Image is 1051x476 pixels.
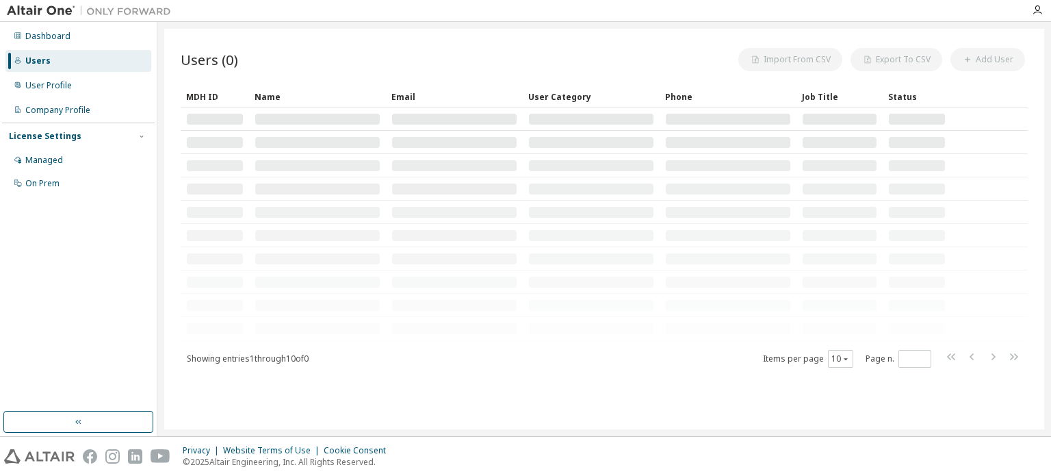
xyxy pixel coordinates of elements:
img: instagram.svg [105,449,120,464]
div: Email [391,86,517,108]
div: Phone [665,86,791,108]
div: Users [25,55,51,66]
div: Managed [25,155,63,166]
div: On Prem [25,178,60,189]
button: 10 [831,353,850,364]
img: linkedin.svg [128,449,142,464]
div: Cookie Consent [324,445,394,456]
div: Name [255,86,380,108]
img: altair_logo.svg [4,449,75,464]
div: User Category [528,86,654,108]
div: Job Title [802,86,877,108]
div: User Profile [25,80,72,91]
button: Export To CSV [851,48,942,71]
span: Users (0) [181,50,238,69]
img: Altair One [7,4,178,18]
span: Page n. [866,350,931,368]
span: Items per page [763,350,853,368]
button: Add User [950,48,1025,71]
p: © 2025 Altair Engineering, Inc. All Rights Reserved. [183,456,394,468]
img: youtube.svg [151,449,170,464]
div: Privacy [183,445,223,456]
div: MDH ID [186,86,244,108]
button: Import From CSV [738,48,842,71]
div: License Settings [9,131,81,142]
span: Showing entries 1 through 10 of 0 [187,353,309,364]
div: Status [888,86,946,108]
div: Company Profile [25,105,90,116]
div: Website Terms of Use [223,445,324,456]
img: facebook.svg [83,449,97,464]
div: Dashboard [25,31,70,42]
